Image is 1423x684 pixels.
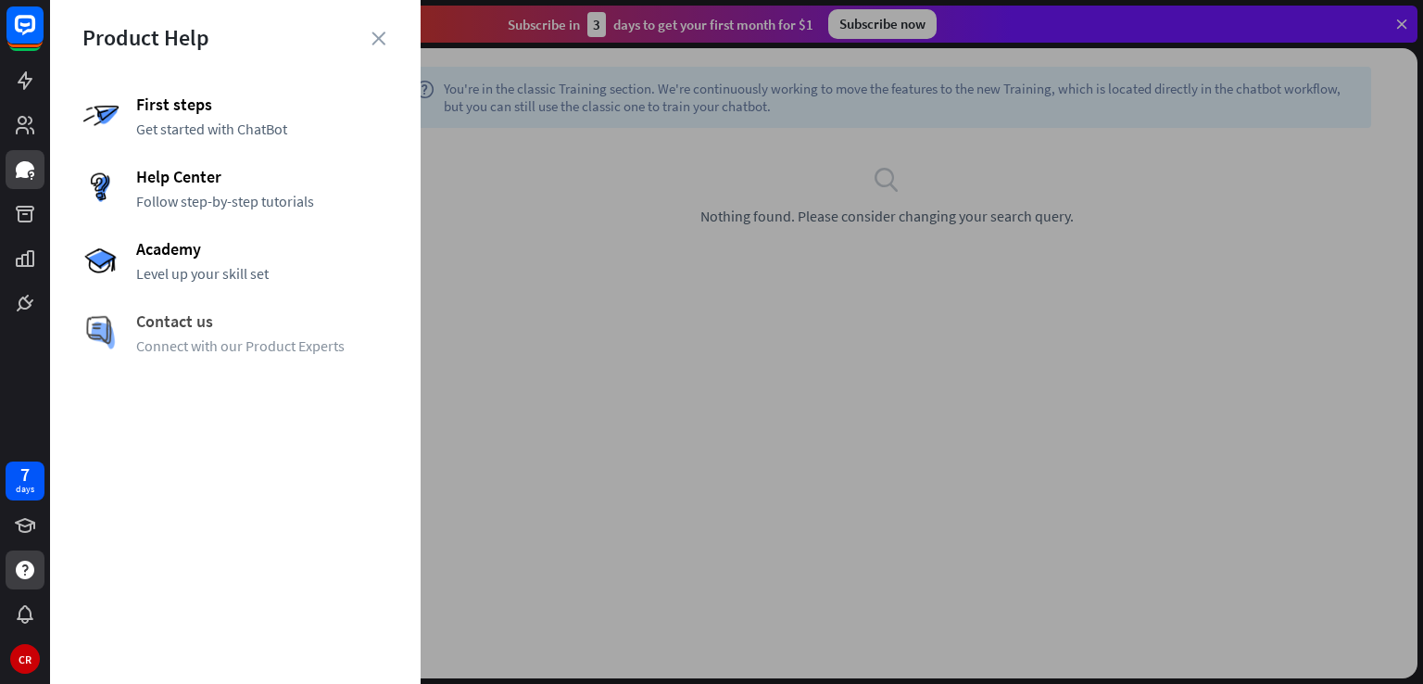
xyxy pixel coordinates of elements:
button: Open LiveChat chat widget [15,7,70,63]
div: CR [10,644,40,674]
div: Product Help [82,23,388,52]
span: Contact us [136,310,388,332]
div: days [16,483,34,496]
span: Level up your skill set [136,264,388,283]
span: Get started with ChatBot [136,120,388,138]
i: close [371,32,385,45]
span: Academy [136,238,388,260]
a: 7 days [6,462,44,500]
div: 7 [20,466,30,483]
span: Help Center [136,166,388,187]
span: Connect with our Product Experts [136,336,388,355]
span: First steps [136,94,388,115]
span: Follow step-by-step tutorials [136,192,388,210]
